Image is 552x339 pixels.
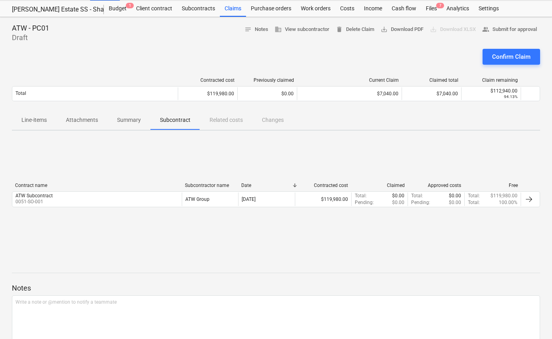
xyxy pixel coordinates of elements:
div: Subcontractor name [185,183,235,188]
small: 94.13% [504,94,517,99]
p: $0.00 [449,199,461,206]
div: Confirm Claim [492,52,531,62]
a: Costs [335,1,359,17]
div: $7,040.00 [402,87,461,100]
span: Delete Claim [336,25,374,34]
a: Cash flow [387,1,421,17]
span: people_alt [482,26,489,33]
p: Line-items [21,116,47,124]
div: Budget [104,1,131,17]
span: 7 [436,3,444,8]
p: Total [15,90,26,97]
span: 1 [126,3,134,8]
span: Download PDF [381,25,423,34]
div: ATW Group [185,196,210,202]
p: Total : [411,193,423,199]
p: ATW - PC01 [12,23,49,33]
p: Notes [12,283,540,293]
p: 100.00% [499,199,517,206]
p: Draft [12,33,49,42]
a: Settings [474,1,504,17]
button: Confirm Claim [483,49,540,65]
p: Pending : [355,199,374,206]
div: $119,980.00 [178,87,237,100]
div: Approved costs [411,183,462,188]
div: Date [241,183,292,188]
div: Contract name [15,183,179,188]
button: Notes [241,23,271,36]
p: Pending : [411,199,430,206]
p: Subcontract [160,116,190,124]
a: Files7 [421,1,442,17]
div: $119,980.00 [295,193,351,206]
div: [PERSON_NAME] Estate SS - Shade Structure [12,6,94,14]
a: Subcontracts [177,1,220,17]
a: Purchase orders [246,1,296,17]
button: Delete Claim [333,23,377,36]
span: save_alt [381,26,388,33]
p: $0.00 [392,193,404,199]
span: delete [336,26,343,33]
button: Submit for approval [479,23,540,36]
div: Current Claim [300,77,399,83]
button: View subcontractor [271,23,333,36]
a: Analytics [442,1,474,17]
div: Claim remaining [465,77,518,83]
div: $112,940.00 [465,88,517,94]
span: View subcontractor [275,25,329,34]
div: Contracted cost [181,77,235,83]
div: Contracted cost [298,183,348,188]
button: Download PDF [377,23,427,36]
p: Total : [468,199,480,206]
div: Files [421,1,442,17]
div: $0.00 [237,87,297,100]
p: $0.00 [392,199,404,206]
div: Free [467,183,518,188]
a: Work orders [296,1,335,17]
span: notes [244,26,252,33]
a: Budget1 [104,1,131,17]
span: Submit for approval [482,25,537,34]
span: Notes [244,25,268,34]
div: Claimed [354,183,405,188]
p: Attachments [66,116,98,124]
div: [DATE] [242,196,256,202]
a: Claims [220,1,246,17]
p: Total : [468,193,480,199]
a: Client contract [131,1,177,17]
iframe: Chat Widget [512,301,552,339]
p: 0051-SO-001 [15,198,53,205]
p: Summary [117,116,141,124]
span: business [275,26,282,33]
p: $119,980.00 [490,193,517,199]
p: $0.00 [449,193,461,199]
div: ATW Subcontract [15,193,53,198]
a: Income [359,1,387,17]
div: Previously claimed [241,77,294,83]
div: Claimed total [405,77,458,83]
p: Total : [355,193,367,199]
div: $7,040.00 [297,87,402,100]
